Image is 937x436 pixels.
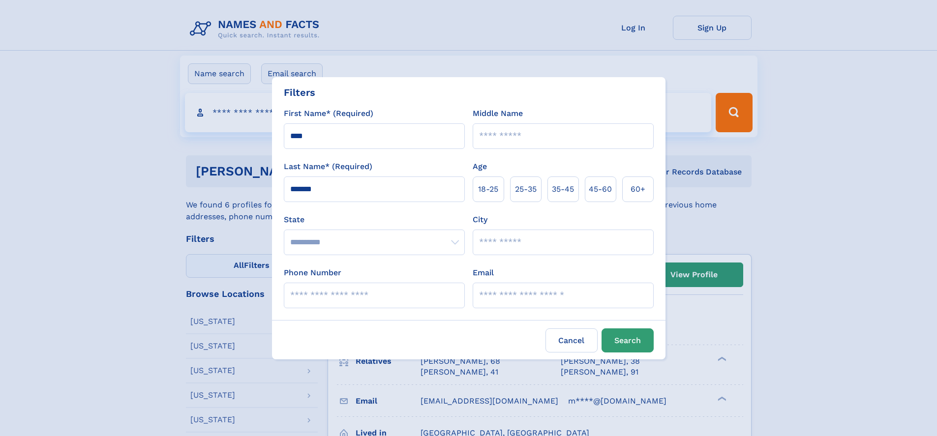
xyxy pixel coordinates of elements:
label: Email [473,267,494,279]
div: Filters [284,85,315,100]
label: Cancel [545,328,598,352]
span: 25‑35 [515,183,537,195]
label: State [284,214,465,226]
label: Age [473,161,487,173]
span: 45‑60 [589,183,612,195]
label: First Name* (Required) [284,108,373,119]
span: 35‑45 [552,183,574,195]
label: Phone Number [284,267,341,279]
label: City [473,214,487,226]
span: 18‑25 [478,183,498,195]
label: Last Name* (Required) [284,161,372,173]
label: Middle Name [473,108,523,119]
button: Search [602,328,654,352]
span: 60+ [631,183,645,195]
